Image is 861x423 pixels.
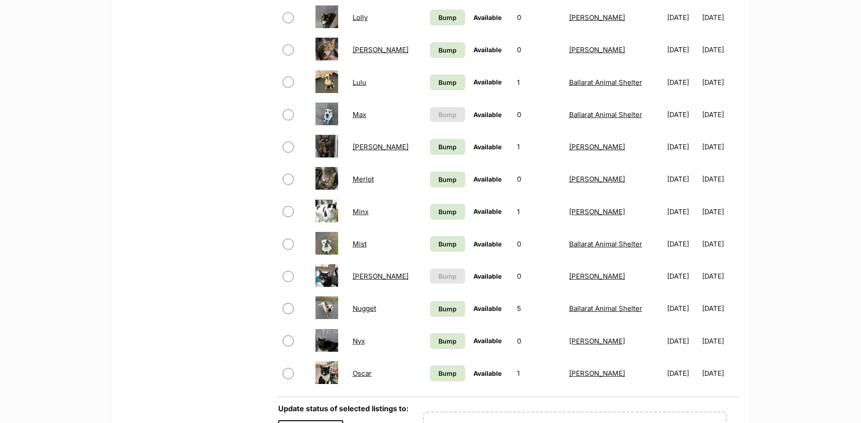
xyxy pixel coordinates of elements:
span: Available [473,207,502,215]
td: 1 [513,196,564,227]
span: Available [473,46,502,54]
td: [DATE] [664,67,701,98]
a: [PERSON_NAME] [569,45,625,54]
span: Bump [438,45,457,55]
td: [DATE] [664,228,701,260]
span: Bump [438,142,457,152]
span: Bump [438,271,457,281]
a: Nyx [353,337,365,345]
td: [DATE] [664,131,701,162]
span: Bump [438,13,457,22]
td: [DATE] [664,325,701,357]
td: [DATE] [702,325,740,357]
a: Bump [430,204,465,220]
a: [PERSON_NAME] [569,207,625,216]
a: Oscar [353,369,372,378]
a: Mist [353,240,367,248]
span: Available [473,272,502,280]
span: Available [473,14,502,21]
a: Bump [430,10,465,25]
a: Bump [430,139,465,155]
span: Available [473,111,502,118]
span: Available [473,143,502,151]
span: Bump [438,304,457,314]
a: [PERSON_NAME] [353,143,408,151]
td: [DATE] [664,358,701,389]
td: [DATE] [702,196,740,227]
td: [DATE] [664,196,701,227]
a: Bump [430,333,465,349]
td: [DATE] [664,163,701,195]
td: [DATE] [702,163,740,195]
td: [DATE] [702,99,740,130]
span: Available [473,337,502,344]
td: [DATE] [664,261,701,292]
td: [DATE] [702,67,740,98]
a: [PERSON_NAME] [569,272,625,280]
td: 0 [513,163,564,195]
a: Ballarat Animal Shelter [569,240,642,248]
a: Bump [430,42,465,58]
a: Bump [430,301,465,317]
a: Merlot [353,175,374,183]
a: [PERSON_NAME] [569,337,625,345]
span: Bump [438,110,457,119]
td: 0 [513,228,564,260]
a: Max [353,110,366,119]
td: [DATE] [664,2,701,33]
td: [DATE] [702,131,740,162]
td: [DATE] [664,99,701,130]
td: [DATE] [702,261,740,292]
a: Ballarat Animal Shelter [569,304,642,313]
a: Bump [430,365,465,381]
a: Ballarat Animal Shelter [569,78,642,87]
a: Bump [430,74,465,90]
td: [DATE] [702,293,740,324]
a: Minx [353,207,369,216]
a: [PERSON_NAME] [353,45,408,54]
td: [DATE] [702,34,740,65]
td: 0 [513,99,564,130]
a: [PERSON_NAME] [569,175,625,183]
span: Available [473,305,502,312]
td: 5 [513,293,564,324]
span: Bump [438,239,457,249]
a: Lolly [353,13,368,22]
a: Ballarat Animal Shelter [569,110,642,119]
span: Bump [438,78,457,87]
td: 0 [513,2,564,33]
span: Bump [438,369,457,378]
td: 0 [513,325,564,357]
a: [PERSON_NAME] [353,272,408,280]
span: Bump [438,207,457,216]
td: 1 [513,131,564,162]
button: Bump [430,269,465,284]
td: 0 [513,34,564,65]
td: 1 [513,358,564,389]
span: Available [473,78,502,86]
span: Available [473,240,502,248]
button: Bump [430,107,465,122]
td: [DATE] [702,358,740,389]
a: Nugget [353,304,376,313]
td: [DATE] [664,293,701,324]
td: [DATE] [702,2,740,33]
a: [PERSON_NAME] [569,369,625,378]
span: Available [473,175,502,183]
td: [DATE] [702,228,740,260]
td: 1 [513,67,564,98]
a: [PERSON_NAME] [569,13,625,22]
span: Bump [438,175,457,184]
td: [DATE] [664,34,701,65]
a: [PERSON_NAME] [569,143,625,151]
span: Bump [438,336,457,346]
span: Available [473,369,502,377]
label: Update status of selected listings to: [278,404,408,413]
a: Bump [430,236,465,252]
td: 0 [513,261,564,292]
a: Bump [430,172,465,187]
a: Lulu [353,78,366,87]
